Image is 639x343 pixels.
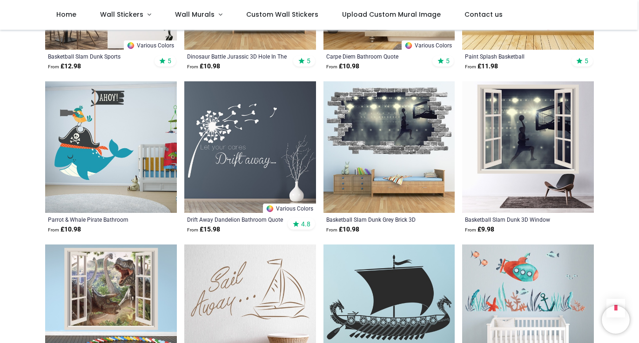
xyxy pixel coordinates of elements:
[326,64,337,69] span: From
[56,10,76,19] span: Home
[187,53,288,60] a: Dinosaur Battle Jurassic 3D Hole In The
[326,216,427,223] a: Basketball Slam Dunk Grey Brick 3D Hole In The
[168,57,171,65] span: 5
[48,62,81,71] strong: £ 12.98
[402,40,455,50] a: Various Colors
[465,53,566,60] a: Paint Splash Basketball
[464,10,503,19] span: Contact us
[301,220,310,228] span: 4.8
[48,64,59,69] span: From
[404,41,413,50] img: Color Wheel
[124,40,177,50] a: Various Colors
[187,62,220,71] strong: £ 10.98
[446,57,450,65] span: 5
[127,41,135,50] img: Color Wheel
[465,227,476,232] span: From
[465,62,498,71] strong: £ 11.98
[100,10,143,19] span: Wall Stickers
[48,227,59,232] span: From
[266,204,274,213] img: Color Wheel
[465,216,566,223] a: Basketball Slam Dunk 3D Window
[187,227,198,232] span: From
[184,81,316,213] img: Drift Away Dandelion Bathroom Quote Wall Sticker
[465,64,476,69] span: From
[187,225,220,234] strong: £ 15.98
[602,306,630,334] iframe: Brevo live chat
[342,10,441,19] span: Upload Custom Mural Image
[48,216,149,223] a: Parrot & Whale Pirate Bathroom
[326,225,359,234] strong: £ 10.98
[187,64,198,69] span: From
[48,53,149,60] a: Basketball Slam Dunk Sports
[323,81,455,213] img: Basketball Slam Dunk Grey Brick 3D Hole In The Wall Sticker
[187,216,288,223] a: Drift Away Dandelion Bathroom Quote
[246,10,318,19] span: Custom Wall Stickers
[307,57,310,65] span: 5
[585,57,588,65] span: 5
[45,81,177,213] img: Parrot & Whale Pirate Bathroom Wall Sticker
[48,225,81,234] strong: £ 10.98
[462,81,594,213] img: Basketball Slam Dunk 3D Window Wall Sticker
[175,10,215,19] span: Wall Murals
[326,53,427,60] a: Carpe Diem Bathroom Quote
[326,62,359,71] strong: £ 10.98
[326,227,337,232] span: From
[465,225,494,234] strong: £ 9.98
[263,204,316,213] a: Various Colors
